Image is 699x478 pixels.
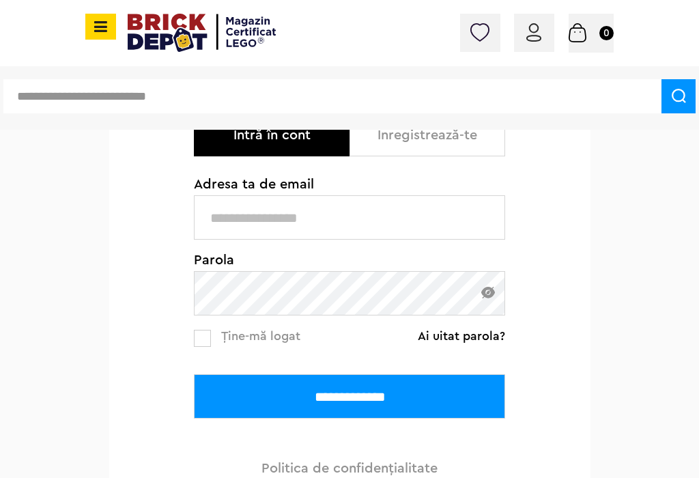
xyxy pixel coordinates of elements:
[418,329,505,343] a: Ai uitat parola?
[194,253,505,267] span: Parola
[194,115,349,156] button: Intră în cont
[194,178,505,191] span: Adresa ta de email
[349,115,505,156] button: Înregistrează-te
[221,330,300,342] span: Ține-mă logat
[599,26,614,40] small: 0
[261,462,438,475] a: Politica de confidenţialitate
